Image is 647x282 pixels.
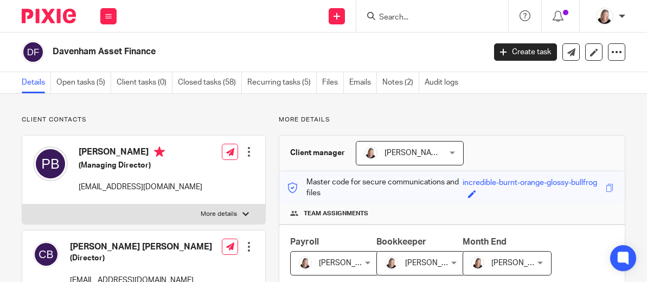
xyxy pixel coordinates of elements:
[349,72,377,93] a: Emails
[596,8,613,25] img: K%20Garrattley%20headshot%20black%20top%20cropped.jpg
[22,72,51,93] a: Details
[319,259,379,267] span: [PERSON_NAME]
[290,238,319,246] span: Payroll
[287,177,463,199] p: Master code for secure communications and files
[405,259,465,267] span: [PERSON_NAME]
[494,43,557,61] a: Create task
[56,72,111,93] a: Open tasks (5)
[247,72,317,93] a: Recurring tasks (5)
[154,146,165,157] i: Primary
[491,259,551,267] span: [PERSON_NAME]
[70,253,212,264] h5: (Director)
[364,146,377,159] img: K%20Garrattley%20headshot%20black%20top%20cropped.jpg
[385,149,444,157] span: [PERSON_NAME]
[70,241,212,253] h4: [PERSON_NAME] [PERSON_NAME]
[117,72,172,93] a: Client tasks (0)
[22,41,44,63] img: svg%3E
[79,160,202,171] h5: (Managing Director)
[33,241,59,267] img: svg%3E
[279,116,625,124] p: More details
[376,238,426,246] span: Bookkeeper
[304,209,368,218] span: Team assignments
[201,210,237,219] p: More details
[290,148,345,158] h3: Client manager
[382,72,419,93] a: Notes (2)
[299,257,312,270] img: K%20Garrattley%20headshot%20black%20top%20cropped.jpg
[463,238,507,246] span: Month End
[322,72,344,93] a: Files
[22,9,76,23] img: Pixie
[385,257,398,270] img: K%20Garrattley%20headshot%20black%20top%20cropped.jpg
[463,177,597,190] div: incredible-burnt-orange-glossy-bullfrog
[471,257,484,270] img: K%20Garrattley%20headshot%20black%20top%20cropped.jpg
[79,146,202,160] h4: [PERSON_NAME]
[22,116,266,124] p: Client contacts
[53,46,393,57] h2: Davenham Asset Finance
[378,13,476,23] input: Search
[425,72,464,93] a: Audit logs
[79,182,202,193] p: [EMAIL_ADDRESS][DOMAIN_NAME]
[33,146,68,181] img: svg%3E
[178,72,242,93] a: Closed tasks (58)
